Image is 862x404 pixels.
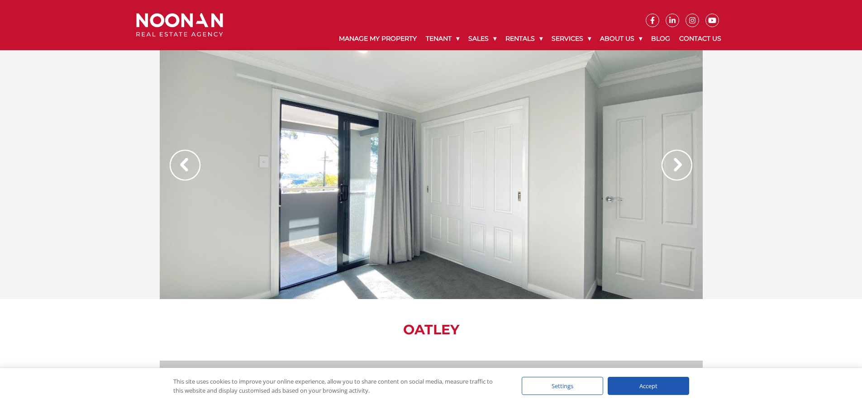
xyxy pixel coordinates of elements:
img: Noonan Real Estate Agency [136,13,223,37]
a: Services [547,27,595,50]
a: Sales [464,27,501,50]
a: About Us [595,27,647,50]
a: Tenant [421,27,464,50]
a: Rentals [501,27,547,50]
div: This site uses cookies to improve your online experience, allow you to share content on social me... [173,377,504,395]
a: Contact Us [675,27,726,50]
h1: OATLEY [160,322,703,338]
a: Blog [647,27,675,50]
img: Arrow slider [662,150,692,181]
div: Accept [608,377,689,395]
img: Arrow slider [170,150,200,181]
a: Manage My Property [334,27,421,50]
div: Settings [522,377,603,395]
